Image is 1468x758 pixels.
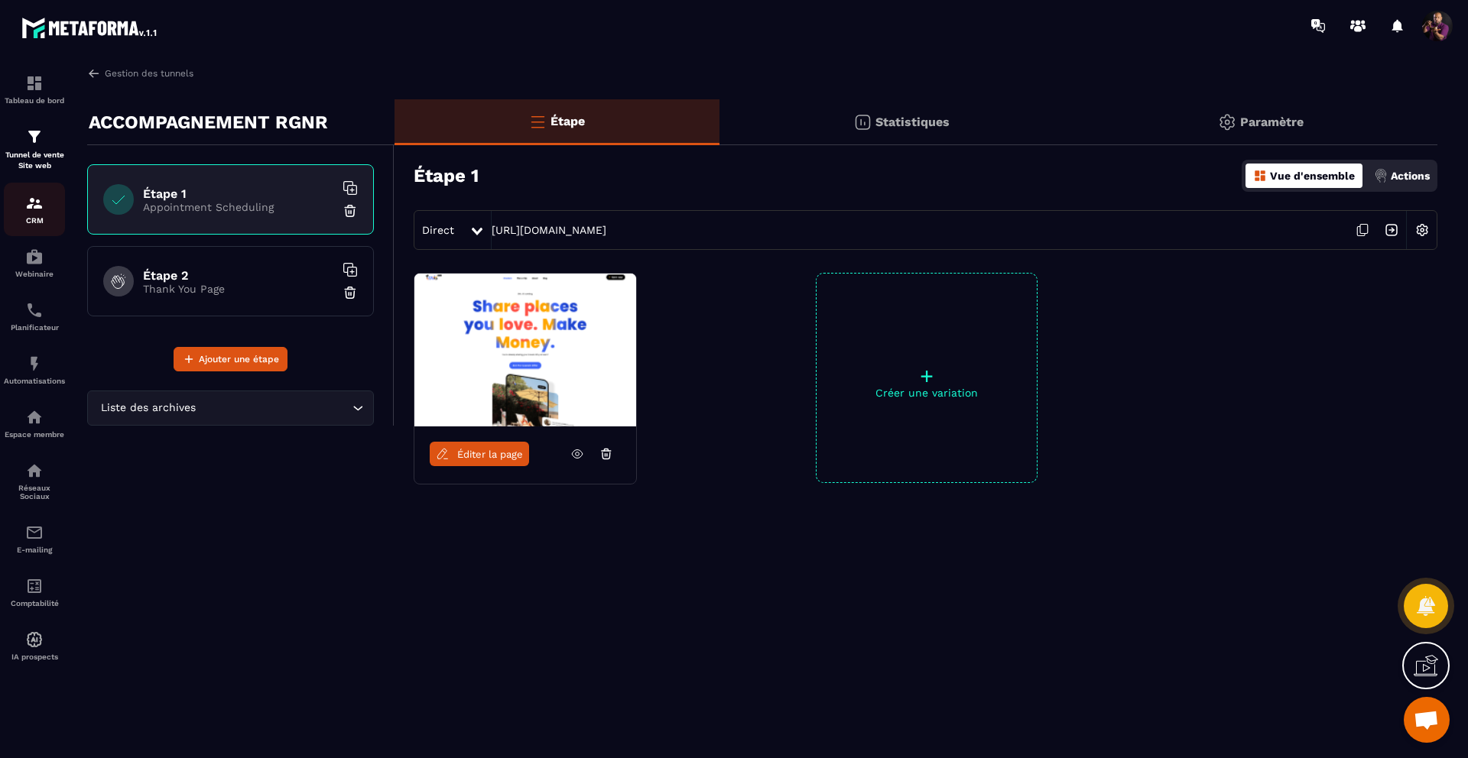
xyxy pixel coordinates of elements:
img: automations [25,248,44,266]
p: Thank You Page [143,283,334,295]
img: arrow-next.bcc2205e.svg [1377,215,1406,245]
img: automations [25,408,44,426]
p: Automatisations [4,377,65,385]
div: Ouvrir le chat [1404,697,1450,743]
img: stats.20deebd0.svg [853,113,872,131]
input: Search for option [199,400,349,416]
a: accountantaccountantComptabilité [4,565,65,619]
img: automations [25,630,44,649]
img: image [414,274,636,426]
h6: Étape 2 [143,268,334,283]
p: + [817,365,1037,387]
p: IA prospects [4,653,65,661]
img: bars-o.4a397970.svg [528,112,547,131]
p: ACCOMPAGNEMENT RGNR [89,107,328,138]
a: formationformationCRM [4,183,65,236]
p: Vue d'ensemble [1270,170,1355,182]
p: Tunnel de vente Site web [4,150,65,171]
p: Planificateur [4,323,65,332]
h3: Étape 1 [414,165,479,186]
a: Gestion des tunnels [87,66,193,80]
p: Appointment Scheduling [143,201,334,213]
a: formationformationTableau de bord [4,63,65,116]
img: actions.d6e523a2.png [1374,169,1388,183]
span: Direct [422,224,454,236]
img: social-network [25,462,44,480]
img: dashboard-orange.40269519.svg [1253,169,1267,183]
img: arrow [87,66,101,80]
p: Webinaire [4,270,65,278]
span: Liste des archives [97,400,199,416]
a: schedulerschedulerPlanificateur [4,290,65,343]
img: formation [25,128,44,146]
p: Réseaux Sociaux [4,484,65,500]
p: Créer une variation [817,387,1037,399]
a: social-networksocial-networkRéseaux Sociaux [4,450,65,512]
img: setting-w.858f3a88.svg [1408,215,1437,245]
p: Paramètre [1240,115,1304,129]
p: E-mailing [4,546,65,554]
a: [URL][DOMAIN_NAME] [492,224,606,236]
p: Étape [550,114,585,128]
p: Tableau de bord [4,96,65,105]
a: emailemailE-mailing [4,512,65,565]
img: logo [21,14,159,41]
img: trash [343,285,358,300]
p: Statistiques [875,115,950,129]
img: scheduler [25,301,44,319]
button: Ajouter une étape [174,347,287,371]
a: formationformationTunnel de vente Site web [4,116,65,183]
span: Éditer la page [457,449,523,460]
img: setting-gr.5f69749f.svg [1218,113,1236,131]
img: formation [25,74,44,92]
img: formation [25,194,44,212]
a: automationsautomationsEspace membre [4,397,65,450]
div: Search for option [87,390,374,426]
a: automationsautomationsWebinaire [4,236,65,290]
span: Ajouter une étape [199,351,279,367]
p: CRM [4,216,65,225]
p: Actions [1391,170,1430,182]
h6: Étape 1 [143,186,334,201]
p: Comptabilité [4,599,65,607]
img: trash [343,203,358,219]
a: Éditer la page [430,442,529,466]
img: email [25,523,44,542]
p: Espace membre [4,430,65,439]
img: accountant [25,577,44,595]
a: automationsautomationsAutomatisations [4,343,65,397]
img: automations [25,355,44,373]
